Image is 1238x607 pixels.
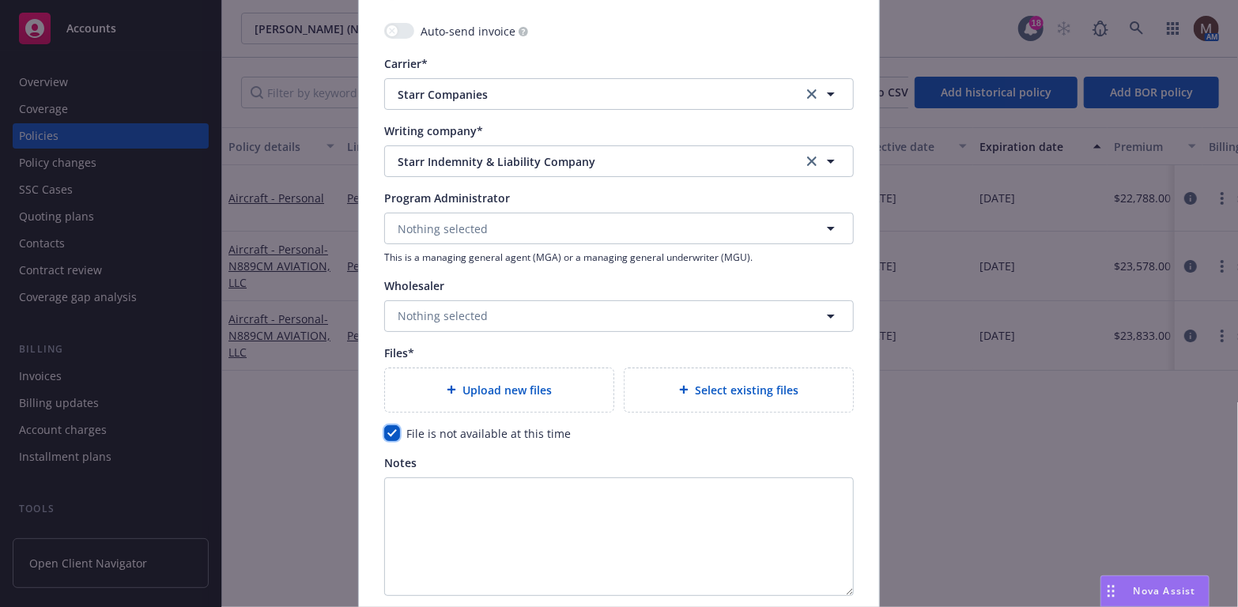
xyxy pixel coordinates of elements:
span: Wholesaler [384,278,444,293]
a: clear selection [802,85,821,104]
span: This is a managing general agent (MGA) or a managing general underwriter (MGU). [384,251,854,264]
span: Writing company* [384,123,483,138]
span: File is not available at this time [406,426,571,441]
button: Starr Companiesclear selection [384,78,854,110]
button: Nova Assist [1100,575,1210,607]
span: Nothing selected [398,307,488,324]
span: Upload new files [462,382,552,398]
div: Upload new files [384,368,614,413]
span: Select existing files [695,382,798,398]
span: Program Administrator [384,190,510,205]
button: Starr Indemnity & Liability Companyclear selection [384,145,854,177]
button: Nothing selected [384,300,854,332]
span: Starr Indemnity & Liability Company [398,153,779,170]
span: Starr Companies [398,86,779,103]
a: clear selection [802,152,821,171]
span: Notes [384,455,417,470]
div: Drag to move [1101,576,1121,606]
span: Carrier* [384,56,428,71]
span: Auto-send invoice [421,23,515,40]
div: Select existing files [624,368,854,413]
button: Nothing selected [384,213,854,244]
span: Nova Assist [1134,584,1196,598]
span: Files* [384,345,414,360]
span: Nothing selected [398,221,488,237]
